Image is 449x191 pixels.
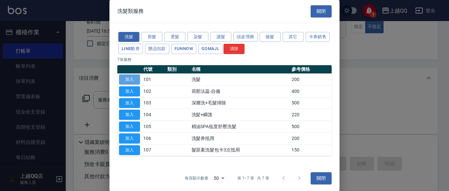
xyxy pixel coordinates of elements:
[211,169,227,187] div: 50
[118,44,143,54] button: LINE酷券
[290,65,332,74] th: 參考價格
[142,121,166,133] td: 105
[119,122,140,132] button: 加入
[119,110,140,120] button: 加入
[190,85,290,97] td: 荷那法蕊-自備
[190,121,290,133] td: 精油SPA低度舒壓洗髮
[185,175,208,181] p: 每頁顯示數量
[142,85,166,97] td: 102
[142,144,166,156] td: 107
[290,132,332,144] td: 200
[210,32,231,42] button: 護髮
[142,65,166,74] th: 代號
[119,86,140,96] button: 加入
[190,97,290,109] td: 深層洗+毛髮掃除
[141,32,162,42] button: 剪髮
[290,97,332,109] td: 500
[290,74,332,86] td: 200
[190,144,290,156] td: 髮原素洗髮包卡3次抵用
[260,32,281,42] button: 接髮
[237,175,269,181] p: 第 1–7 筆 共 7 筆
[119,98,140,108] button: 加入
[142,132,166,144] td: 106
[117,8,144,14] span: 洗髮類服務
[311,172,332,184] button: 關閉
[171,44,196,54] button: FUNNOW
[166,65,190,74] th: 類別
[290,109,332,121] td: 220
[119,145,140,155] button: 加入
[187,32,208,42] button: 染髮
[142,109,166,121] td: 104
[190,65,290,74] th: 名稱
[117,57,332,63] p: 7 筆服務
[119,133,140,144] button: 加入
[233,32,258,42] button: 頭皮理療
[311,5,332,17] button: 關閉
[306,32,330,42] button: 卡券銷售
[224,44,245,54] button: 清除
[198,44,223,54] button: GOMAJL
[190,109,290,121] td: 洗髪+瞬謢
[283,32,304,42] button: 其它
[290,121,332,133] td: 500
[190,74,290,86] td: 洗髮
[190,132,290,144] td: 洗髮券抵用
[118,32,139,42] button: 洗髮
[290,144,332,156] td: 150
[290,85,332,97] td: 400
[164,32,185,42] button: 燙髮
[145,44,169,54] button: 贈品扣款
[119,74,140,85] button: 加入
[142,74,166,86] td: 101
[142,97,166,109] td: 103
